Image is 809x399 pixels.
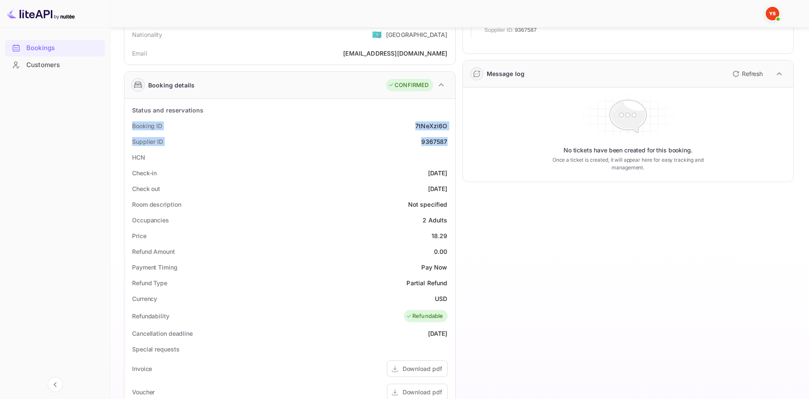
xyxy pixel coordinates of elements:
[132,329,193,338] div: Cancellation deadline
[431,231,448,240] div: 18.29
[428,329,448,338] div: [DATE]
[132,169,157,177] div: Check-in
[26,60,101,70] div: Customers
[386,30,448,39] div: [GEOGRAPHIC_DATA]
[7,7,75,20] img: LiteAPI logo
[132,30,163,39] div: Nationality
[742,69,763,78] p: Refresh
[132,263,178,272] div: Payment Timing
[421,263,447,272] div: Pay Now
[148,81,194,90] div: Booking details
[132,137,163,146] div: Supplier ID
[423,216,447,225] div: 2 Adults
[415,121,447,130] div: 7tNeXzi6O
[487,69,525,78] div: Message log
[727,67,766,81] button: Refresh
[132,216,169,225] div: Occupancies
[132,247,175,256] div: Refund Amount
[132,364,152,373] div: Invoice
[515,26,537,34] span: 9367587
[5,40,105,56] a: Bookings
[343,49,447,58] div: [EMAIL_ADDRESS][DOMAIN_NAME]
[132,231,147,240] div: Price
[434,247,448,256] div: 0.00
[48,377,63,392] button: Collapse navigation
[485,26,514,34] span: Supplier ID:
[403,388,442,396] div: Download pdf
[388,81,428,90] div: CONFIRMED
[564,146,693,155] p: No tickets have been created for this booking.
[132,345,179,354] div: Special requests
[435,294,447,303] div: USD
[26,43,101,53] div: Bookings
[132,294,157,303] div: Currency
[132,121,162,130] div: Booking ID
[132,200,181,209] div: Room description
[132,312,169,320] div: Refundability
[372,27,382,42] span: United States
[132,388,155,396] div: Voucher
[403,364,442,373] div: Download pdf
[132,106,203,115] div: Status and reservations
[132,184,160,193] div: Check out
[766,7,779,20] img: Yandex Support
[428,169,448,177] div: [DATE]
[132,278,167,287] div: Refund Type
[406,312,443,320] div: Refundable
[421,137,447,146] div: 9367587
[406,278,447,287] div: Partial Refund
[132,49,147,58] div: Email
[408,200,448,209] div: Not specified
[539,156,717,171] p: Once a ticket is created, it will appear here for easy tracking and management.
[428,184,448,193] div: [DATE]
[132,153,145,162] div: HCN
[5,57,105,73] a: Customers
